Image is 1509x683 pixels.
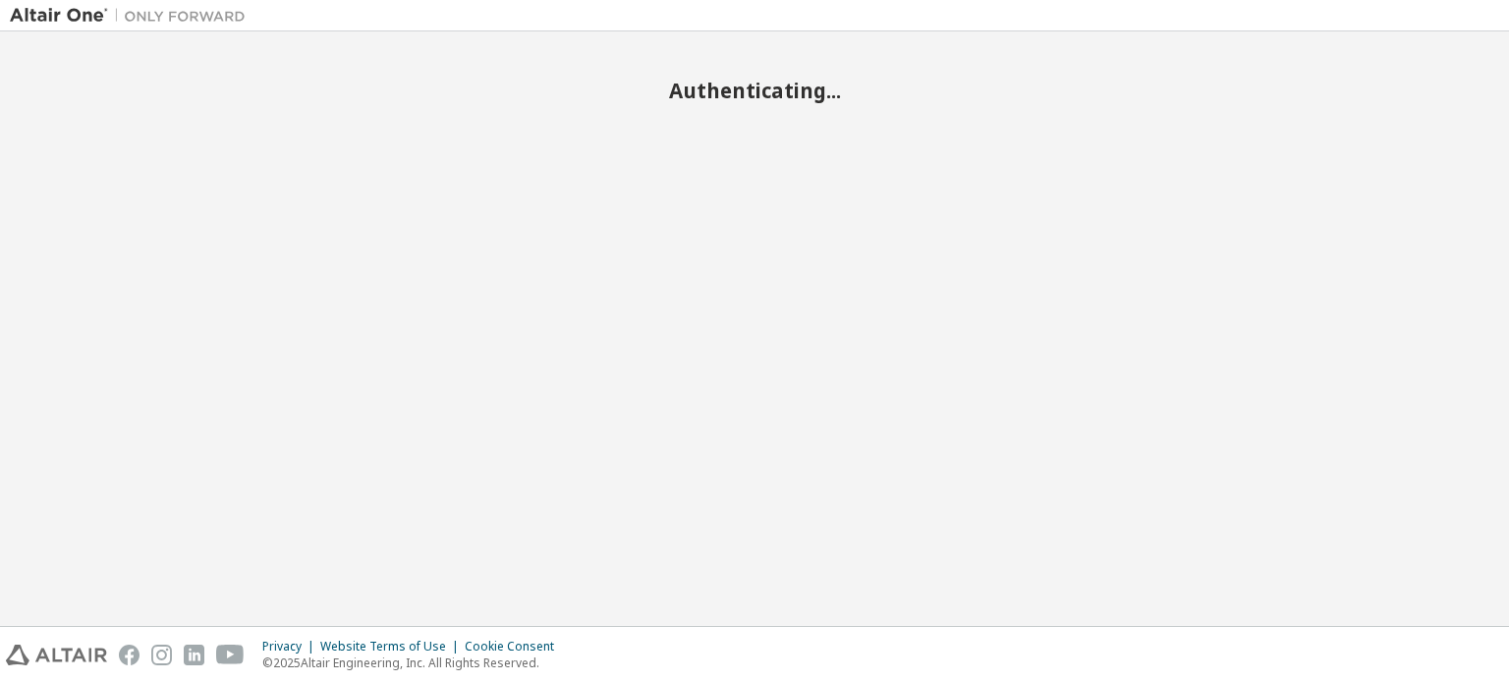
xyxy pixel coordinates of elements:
[10,6,255,26] img: Altair One
[6,645,107,665] img: altair_logo.svg
[184,645,204,665] img: linkedin.svg
[262,655,566,671] p: © 2025 Altair Engineering, Inc. All Rights Reserved.
[216,645,245,665] img: youtube.svg
[262,639,320,655] div: Privacy
[119,645,140,665] img: facebook.svg
[151,645,172,665] img: instagram.svg
[10,78,1499,103] h2: Authenticating...
[320,639,465,655] div: Website Terms of Use
[465,639,566,655] div: Cookie Consent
